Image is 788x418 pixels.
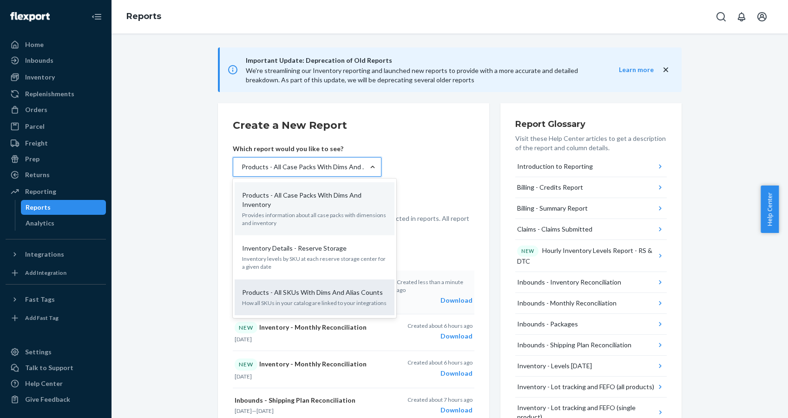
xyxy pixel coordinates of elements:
div: Home [25,40,44,49]
div: Billing - Summary Report [517,204,588,213]
div: Inbounds [25,56,53,65]
div: Give Feedback [25,395,70,404]
p: Inventory levels by SKU at each reserve storage center for a given date [242,255,387,271]
span: We're streamlining our Inventory reporting and launched new reports to provide with a more accura... [246,66,578,84]
button: Open Search Box [712,7,730,26]
div: Inbounds - Inventory Reconciliation [517,278,621,287]
p: Created about 6 hours ago [407,358,473,366]
a: Inventory [6,70,106,85]
button: Fast Tags [6,292,106,307]
div: Reports [26,203,51,212]
button: Close Navigation [87,7,106,26]
a: Add Fast Tag [6,311,106,325]
p: Created about 6 hours ago [407,322,473,330]
div: Settings [25,347,52,357]
a: Help Center [6,376,106,391]
p: How all SKUs in your catalog are linked to your integrations [242,299,387,307]
button: Help Center [761,186,779,233]
button: Inbounds - Inventory Reconciliation [515,272,667,293]
p: Created less than a minute ago [397,278,473,294]
div: Hourly Inventory Levels Report - RS & DTC [517,245,656,266]
p: Inbounds - Shipping Plan Reconciliation [235,396,392,405]
p: Visit these Help Center articles to get a description of the report and column details. [515,134,667,153]
p: Inventory - Monthly Reconciliation [235,358,392,370]
div: Claims - Claims Submitted [517,225,592,234]
a: Replenishments [6,86,106,101]
div: Prep [25,154,39,164]
div: Returns [25,170,50,179]
time: [DATE] [235,373,252,380]
a: Analytics [21,216,106,231]
a: Orders [6,102,106,117]
div: Introduction to Reporting [517,162,593,171]
div: Replenishments [25,89,74,99]
span: Important Update: Deprecation of Old Reports [246,55,600,66]
div: Inventory - Lot tracking and FEFO (all products) [517,382,654,391]
h3: Report Glossary [515,118,667,130]
div: Inbounds - Packages [517,319,578,329]
button: Integrations [6,247,106,262]
div: Inventory [25,73,55,82]
button: Open notifications [732,7,751,26]
div: Add Integration [25,269,66,277]
p: — [235,407,392,415]
a: Home [6,37,106,52]
div: Reporting [25,187,56,196]
button: NEWInventory - Monthly Reconciliation[DATE]Created about 6 hours agoDownload [233,351,474,388]
h2: Create a New Report [233,118,474,133]
button: Claims - Claims Submitted [515,219,667,240]
a: Freight [6,136,106,151]
button: NEWHourly Inventory Levels Report - RS & DTC [515,240,667,272]
time: [DATE] [235,336,252,343]
div: Inbounds - Shipping Plan Reconciliation [517,340,631,350]
div: Help Center [25,379,63,388]
p: Provides information about all case packs with dimensions and inventory [242,211,387,227]
button: Inventory - Lot tracking and FEFO (all products) [515,377,667,398]
button: Open account menu [753,7,771,26]
div: NEW [235,358,257,370]
button: Give Feedback [6,392,106,407]
div: Download [407,332,473,341]
div: Orders [25,105,47,114]
a: Reports [126,11,161,21]
button: Inbounds - Shipping Plan Reconciliation [515,335,667,356]
a: Settings [6,345,106,359]
div: Download [397,296,473,305]
div: Download [407,405,473,415]
button: Inventory - Levels [DATE] [515,356,667,377]
div: Talk to Support [25,363,73,372]
button: Learn more [600,65,654,74]
button: Inbounds - Monthly Reconciliation [515,293,667,314]
time: [DATE] [256,407,274,414]
p: Inventory Details - Reserve Storage [242,244,347,253]
button: Billing - Credits Report [515,177,667,198]
a: Reporting [6,184,106,199]
ol: breadcrumbs [119,3,169,30]
a: Returns [6,167,106,182]
button: NEWInventory - Monthly Reconciliation[DATE]Created about 6 hours agoDownload [233,314,474,351]
div: Integrations [25,250,64,259]
a: Parcel [6,119,106,134]
p: Created about 7 hours ago [407,396,473,404]
a: Add Integration [6,265,106,280]
a: Talk to Support [6,360,106,375]
div: Parcel [25,122,45,131]
p: Products - All Case Packs With Dims And Inventory [242,191,383,209]
img: Flexport logo [10,12,50,21]
a: Inbounds [6,53,106,68]
div: Analytics [26,219,54,228]
div: NEW [235,322,257,333]
input: Products - All Case Packs With Dims And InventoryOrders - All OrdersProvides critical order infor... [241,162,242,172]
a: Prep [6,152,106,166]
div: Inventory - Levels [DATE] [517,361,592,371]
a: Reports [21,200,106,215]
time: [DATE] [235,407,252,414]
button: Billing - Summary Report [515,198,667,219]
p: Which report would you like to see? [233,144,381,153]
div: Add Fast Tag [25,314,59,322]
div: Inbounds - Monthly Reconciliation [517,299,617,308]
p: NEW [521,247,534,255]
div: Download [407,369,473,378]
p: Products - All SKUs With Dims And Alias Counts [242,288,383,297]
